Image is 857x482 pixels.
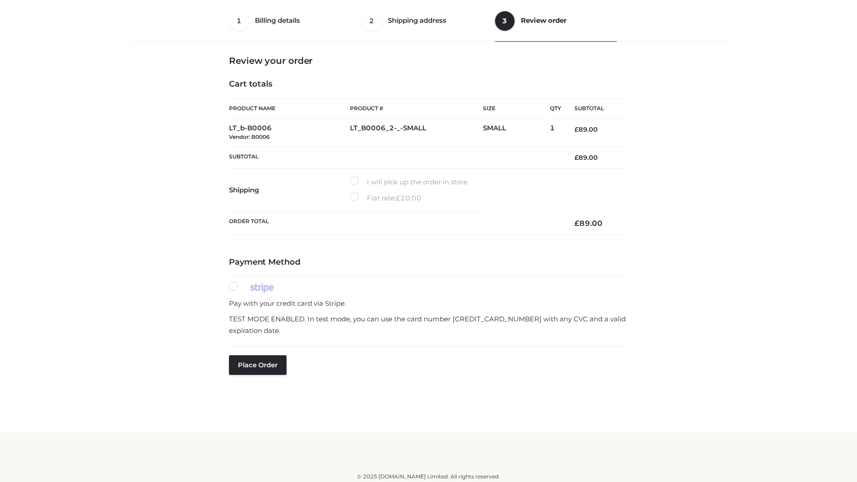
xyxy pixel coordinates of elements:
bdi: 89.00 [574,125,598,133]
h3: Review your order [229,55,628,66]
span: £ [396,194,400,202]
td: LT_b-B0006 [229,119,350,147]
p: Pay with your credit card via Stripe. [229,298,628,309]
td: 1 [550,119,561,147]
th: Shipping [229,169,350,212]
label: Flat rate: [350,192,421,204]
th: Size [483,99,545,119]
th: Product Name [229,98,350,119]
small: Vendor: B0006 [229,133,270,140]
h4: Cart totals [229,79,628,89]
th: Subtotal [561,99,628,119]
bdi: 20.00 [396,194,421,202]
td: SMALL [483,119,550,147]
div: © 2025 [DOMAIN_NAME] Limited. All rights reserved. [133,472,724,481]
span: £ [574,125,578,133]
p: TEST MODE ENABLED. In test mode, you can use the card number [CREDIT_CARD_NUMBER] with any CVC an... [229,313,628,336]
th: Order Total [229,212,561,235]
label: I will pick up the order in store. [350,176,469,188]
th: Product # [350,98,483,119]
h4: Payment Method [229,258,628,267]
bdi: 89.00 [574,154,598,162]
th: Subtotal [229,146,561,168]
span: £ [574,219,579,228]
bdi: 89.00 [574,219,603,228]
th: Qty [550,98,561,119]
button: Place order [229,355,287,375]
span: £ [574,154,578,162]
td: LT_B0006_2-_-SMALL [350,119,483,147]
